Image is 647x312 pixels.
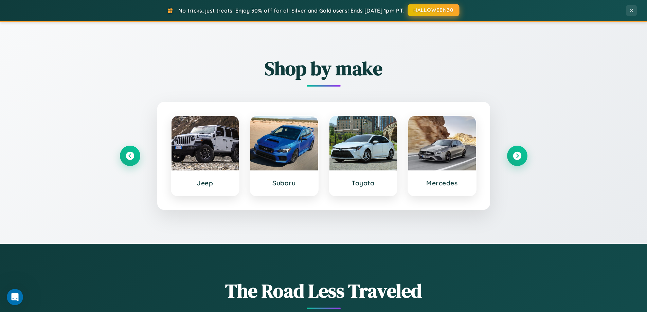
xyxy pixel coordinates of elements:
h2: Shop by make [120,55,527,81]
h3: Toyota [336,179,390,187]
span: No tricks, just treats! Enjoy 30% off for all Silver and Gold users! Ends [DATE] 1pm PT. [178,7,404,14]
h3: Mercedes [415,179,469,187]
h3: Jeep [178,179,232,187]
iframe: Intercom live chat [7,289,23,305]
h1: The Road Less Traveled [120,278,527,304]
h3: Subaru [257,179,311,187]
button: HALLOWEEN30 [408,4,460,16]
